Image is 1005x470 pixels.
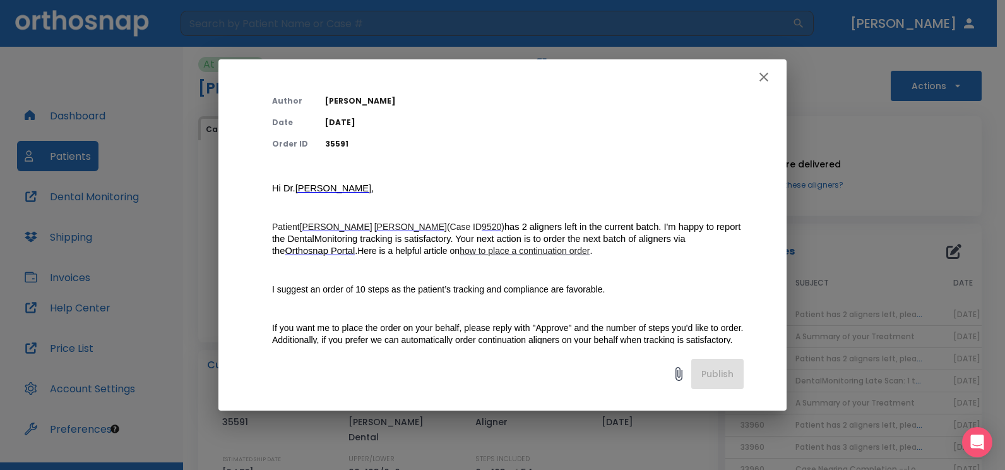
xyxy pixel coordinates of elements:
span: [PERSON_NAME] [295,183,372,193]
p: Author [272,95,310,107]
span: ) [501,222,504,232]
a: [PERSON_NAME] [295,183,372,194]
p: Order ID [272,138,310,150]
p: Date [272,117,310,128]
div: Open Intercom Messenger [962,427,992,457]
a: [PERSON_NAME] [300,222,372,232]
span: . [590,246,592,256]
a: 9520 [482,222,501,232]
span: has 2 aligners left in the current batch. I'm happy to report the DentalMonitoring tracking is sa... [272,222,743,256]
p: 35591 [325,138,744,150]
span: (Case ID [447,222,482,232]
p: [DATE] [325,117,744,128]
span: Patient [272,222,300,232]
a: [PERSON_NAME] [374,222,447,232]
span: Here is a helpful article on [357,246,460,256]
span: , [371,183,374,193]
span: I suggest an order of 10 steps as the patient’s tracking and compliance are favorable. [272,284,605,294]
a: how to place a continuation order [460,246,590,256]
a: Orthosnap Portal [285,246,355,256]
span: Hi Dr. [272,183,295,193]
p: [PERSON_NAME] [325,95,744,107]
span: If you want me to place the order on your behalf, please reply with "Approve" and the number of s... [272,323,746,357]
span: . [355,246,357,256]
